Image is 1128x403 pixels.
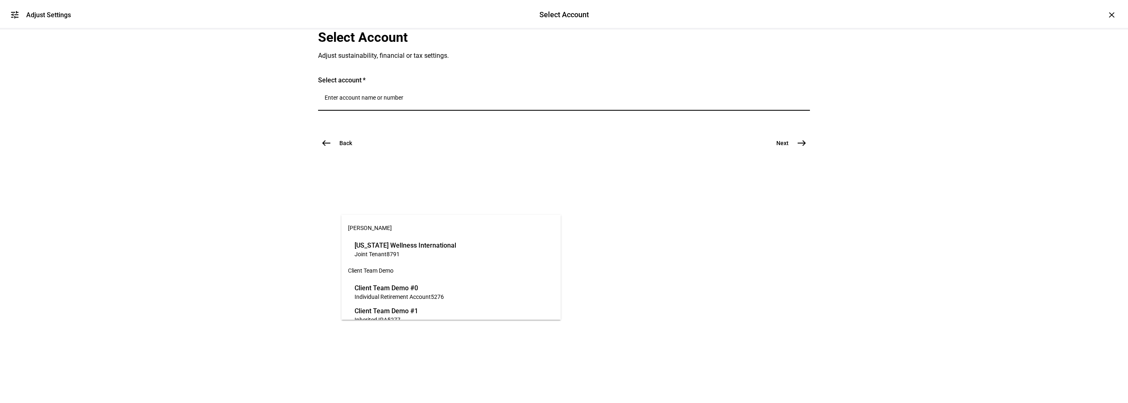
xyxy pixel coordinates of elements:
div: Select Account [318,30,687,45]
span: 8791 [387,251,400,257]
span: [PERSON_NAME] [348,225,392,231]
div: Select Account [539,9,589,20]
input: Number [325,94,803,101]
div: Adjust sustainability, financial or tax settings. [318,52,687,60]
div: Client Team Demo #1 [352,304,420,326]
span: Client Team Demo [348,267,393,274]
mat-icon: west [321,138,331,148]
div: × [1105,8,1118,21]
span: Inherited IRA [355,316,387,323]
span: Client Team Demo #1 [355,306,418,316]
div: California Wellness International [352,239,458,260]
span: 5277 [387,316,400,323]
span: Client Team Demo #0 [355,283,444,293]
span: Back [339,139,352,147]
button: Next [766,135,810,151]
button: Back [318,135,362,151]
span: Individual Retirement Account [355,294,431,300]
span: Joint Tenant [355,251,387,257]
div: Client Team Demo #0 [352,281,446,303]
span: 5276 [431,294,444,300]
div: Adjust Settings [26,11,71,19]
mat-icon: east [797,138,807,148]
div: Select account [318,76,810,84]
mat-icon: tune [10,10,20,20]
span: Next [776,139,789,147]
span: [US_STATE] Wellness International [355,241,456,250]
